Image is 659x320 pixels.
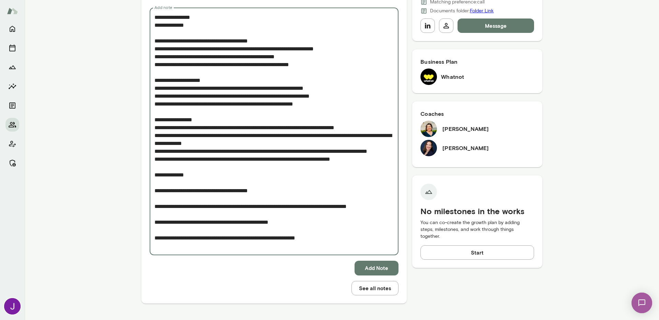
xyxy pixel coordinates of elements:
button: Home [5,22,19,36]
img: Mento [7,4,18,17]
button: Documents [5,99,19,112]
button: Add Note [355,261,398,275]
a: Folder Link [470,8,494,14]
button: Manage [5,156,19,170]
img: Anna Bethke [420,140,437,156]
button: Insights [5,79,19,93]
button: Growth Plan [5,60,19,74]
h6: [PERSON_NAME] [442,144,489,152]
h6: Business Plan [420,58,534,66]
button: Start [420,245,534,260]
button: See all notes [351,281,398,295]
p: Documents folder: [430,8,494,14]
button: Members [5,118,19,132]
h6: Whatnot [441,73,464,81]
button: Client app [5,137,19,151]
label: Add note [154,4,172,10]
img: Jocelyn Grodin [4,298,21,315]
img: Lara Indrikovs [420,121,437,137]
h6: [PERSON_NAME] [442,125,489,133]
h6: Coaches [420,110,534,118]
button: Message [458,19,534,33]
p: You can co-create the growth plan by adding steps, milestones, and work through things together. [420,219,534,240]
button: Sessions [5,41,19,55]
h5: No milestones in the works [420,206,534,217]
